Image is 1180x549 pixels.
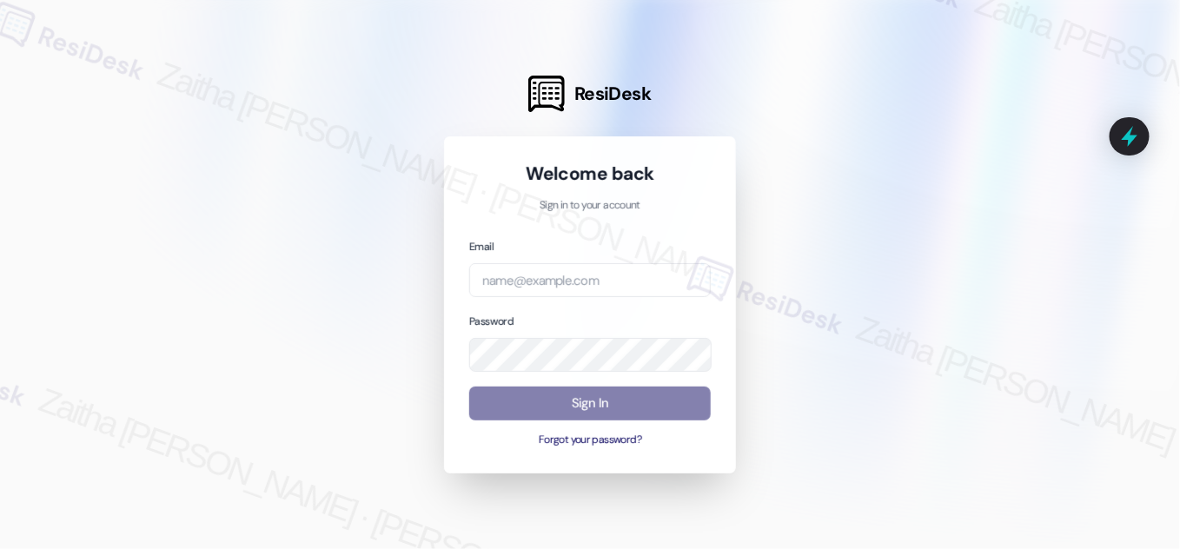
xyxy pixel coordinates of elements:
h1: Welcome back [469,162,711,186]
span: ResiDesk [574,82,652,106]
img: ResiDesk Logo [528,76,565,112]
button: Forgot your password? [469,433,711,448]
p: Sign in to your account [469,198,711,214]
label: Email [469,240,494,254]
button: Sign In [469,387,711,420]
input: name@example.com [469,263,711,297]
label: Password [469,314,514,328]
